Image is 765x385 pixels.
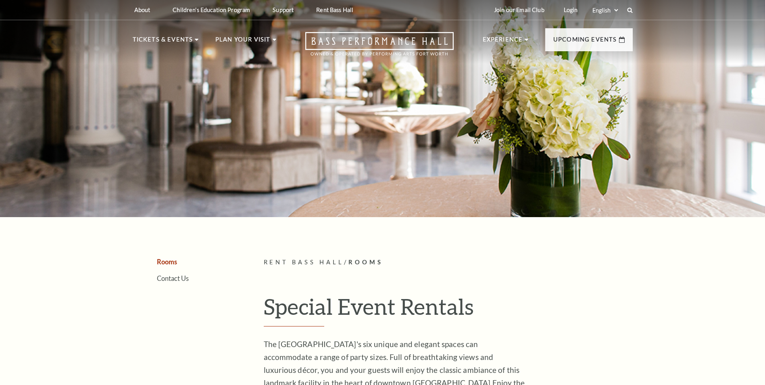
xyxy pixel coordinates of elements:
[483,35,523,49] p: Experience
[157,258,177,266] a: Rooms
[215,35,271,49] p: Plan Your Visit
[273,6,294,13] p: Support
[316,6,353,13] p: Rent Bass Hall
[264,257,633,268] p: /
[591,6,619,14] select: Select:
[264,259,344,266] span: Rent Bass Hall
[173,6,250,13] p: Children's Education Program
[157,274,189,282] a: Contact Us
[134,6,150,13] p: About
[348,259,383,266] span: Rooms
[133,35,193,49] p: Tickets & Events
[264,293,633,326] h1: Special Event Rentals
[553,35,617,49] p: Upcoming Events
